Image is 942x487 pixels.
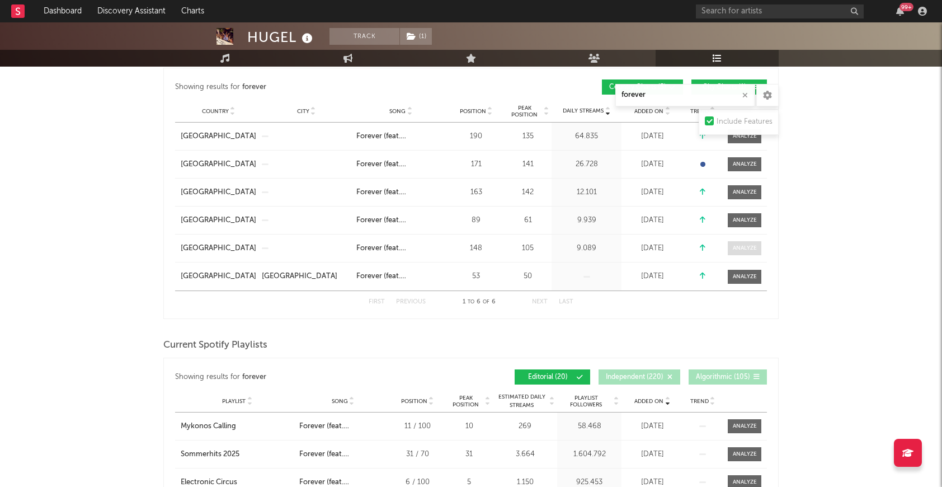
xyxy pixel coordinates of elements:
button: 99+ [896,7,904,16]
div: Mykonos Calling [181,421,236,432]
a: Forever (feat. [PERSON_NAME] & Yuna) [356,131,445,142]
div: 171 [451,159,501,170]
div: 31 / 70 [392,449,442,460]
div: 50 [507,271,549,282]
div: 53 [451,271,501,282]
div: 99 + [899,3,913,11]
div: [DATE] [624,243,680,254]
div: Forever (feat. [PERSON_NAME] & Yuna) [299,449,387,460]
div: [DATE] [624,187,680,198]
div: [DATE] [624,271,680,282]
button: Algorithmic(105) [689,369,767,385]
span: Added On [634,108,663,115]
a: Sommerhits 2025 [181,449,294,460]
button: Editorial(20) [515,369,590,385]
button: Country Charts(5) [602,79,683,95]
div: Showing results for [175,79,471,95]
span: ( 1 ) [399,28,432,45]
div: 163 [451,187,501,198]
span: Position [460,108,486,115]
div: [GEOGRAPHIC_DATA] [262,271,337,282]
button: Next [532,299,548,305]
span: Country Charts ( 5 ) [609,84,666,91]
a: Forever (feat. [PERSON_NAME] & Yuna) [356,187,445,198]
span: Song [332,398,348,405]
button: (1) [400,28,432,45]
span: Position [401,398,427,405]
a: Forever (feat. [PERSON_NAME] & Yuna) [356,243,445,254]
div: [DATE] [624,421,680,432]
button: Track [329,28,399,45]
div: [DATE] [624,215,680,226]
input: Search for artists [696,4,864,18]
div: 11 / 100 [392,421,442,432]
div: 9.089 [554,243,619,254]
div: HUGEL [247,28,315,46]
div: 135 [507,131,549,142]
a: Forever (feat. [PERSON_NAME] & Yuna) [356,215,445,226]
div: Forever (feat. [PERSON_NAME] & Yuna) [299,421,387,432]
div: 9.939 [554,215,619,226]
div: 31 [448,449,490,460]
a: [GEOGRAPHIC_DATA] [181,131,256,142]
button: First [369,299,385,305]
a: [GEOGRAPHIC_DATA] [181,187,256,198]
div: 10 [448,421,490,432]
div: 1.604.792 [560,449,619,460]
button: Independent(220) [599,369,680,385]
div: Forever (feat. [PERSON_NAME] & Yuna) [356,159,445,170]
a: Mykonos Calling [181,421,294,432]
button: Previous [396,299,426,305]
span: Current Spotify Playlists [163,339,267,352]
div: [DATE] [624,449,680,460]
input: Search Playlists/Charts [615,84,755,106]
span: of [483,299,489,305]
div: [DATE] [624,131,680,142]
div: 1 6 6 [448,296,510,309]
div: 105 [507,243,549,254]
div: 12.101 [554,187,619,198]
div: 148 [451,243,501,254]
div: Include Features [717,115,773,129]
span: City [297,108,309,115]
button: City Charts(1) [691,79,767,95]
span: Peak Position [448,395,483,408]
div: Sommerhits 2025 [181,449,239,460]
span: Trend [690,108,709,115]
div: 269 [496,421,554,432]
div: 61 [507,215,549,226]
span: Editorial ( 20 ) [522,374,573,381]
span: Added On [634,398,663,405]
span: Trend [690,398,709,405]
span: Playlist [222,398,246,405]
span: Peak Position [507,105,542,118]
div: 58.468 [560,421,619,432]
span: to [468,299,474,305]
div: [GEOGRAPHIC_DATA] [181,243,256,254]
span: Estimated Daily Streams [496,393,548,410]
a: [GEOGRAPHIC_DATA] [181,159,256,170]
div: 190 [451,131,501,142]
span: Playlist Followers [560,395,612,408]
div: Showing results for [175,369,471,385]
span: Song [389,108,406,115]
span: Independent ( 220 ) [606,374,663,381]
span: Country [202,108,229,115]
div: 141 [507,159,549,170]
a: [GEOGRAPHIC_DATA] [181,271,256,282]
div: 3.664 [496,449,554,460]
a: [GEOGRAPHIC_DATA] [181,215,256,226]
div: forever [242,81,266,94]
span: Daily Streams [563,107,604,115]
span: Algorithmic ( 105 ) [696,374,750,381]
a: [GEOGRAPHIC_DATA] [262,271,351,282]
div: forever [242,371,266,384]
a: Forever (feat. [PERSON_NAME] & Yuna) [356,271,445,282]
